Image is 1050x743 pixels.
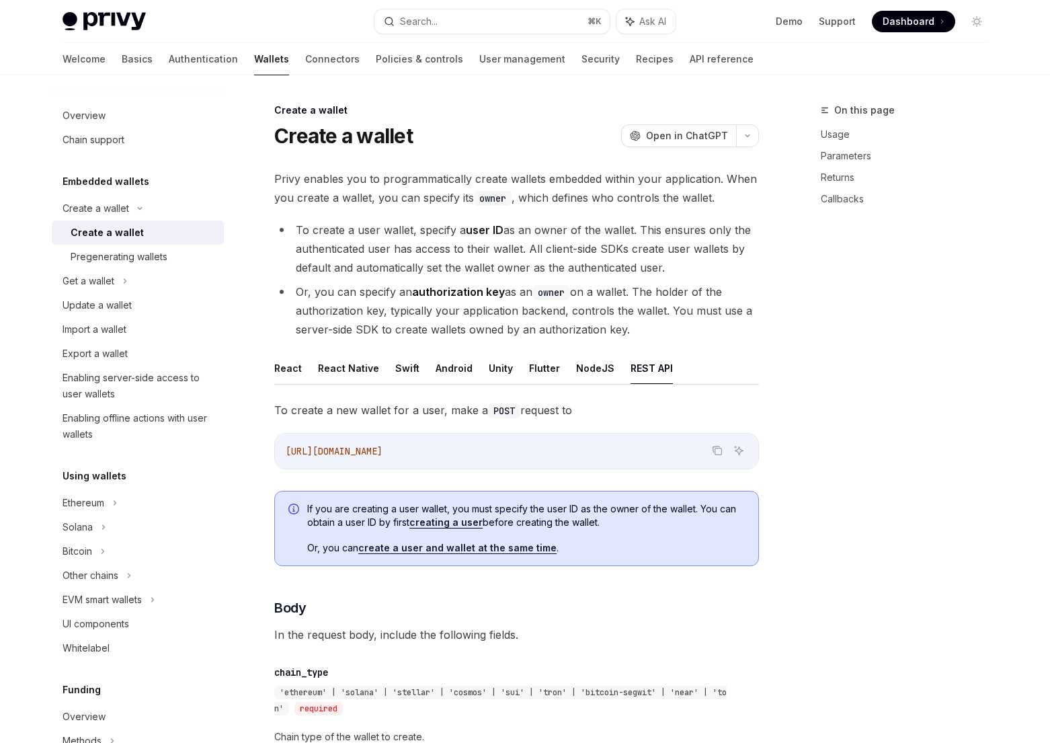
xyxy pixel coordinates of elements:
[639,15,666,28] span: Ask AI
[52,221,224,245] a: Create a wallet
[63,297,132,313] div: Update a wallet
[621,124,736,147] button: Open in ChatGPT
[274,687,727,714] span: 'ethereum' | 'solana' | 'stellar' | 'cosmos' | 'sui' | 'tron' | 'bitcoin-segwit' | 'near' | 'ton'
[63,173,149,190] h5: Embedded wallets
[294,702,343,715] div: required
[821,167,998,188] a: Returns
[274,625,759,644] span: In the request body, include the following fields.
[318,352,379,384] button: React Native
[122,43,153,75] a: Basics
[274,221,759,277] li: To create a user wallet, specify a as an owner of the wallet. This ensures only the authenticated...
[286,445,382,457] span: [URL][DOMAIN_NAME]
[872,11,955,32] a: Dashboard
[52,104,224,128] a: Overview
[821,188,998,210] a: Callbacks
[63,543,92,559] div: Bitcoin
[274,282,759,339] li: Or, you can specify an as an on a wallet. The holder of the authorization key, typically your app...
[52,636,224,660] a: Whitelabel
[436,352,473,384] button: Android
[63,12,146,31] img: light logo
[63,200,129,217] div: Create a wallet
[412,285,505,299] strong: authorization key
[709,442,726,459] button: Copy the contents from the code block
[63,108,106,124] div: Overview
[52,245,224,269] a: Pregenerating wallets
[63,709,106,725] div: Overview
[274,169,759,207] span: Privy enables you to programmatically create wallets embedded within your application. When you c...
[883,15,934,28] span: Dashboard
[581,43,620,75] a: Security
[488,403,520,418] code: POST
[631,352,673,384] button: REST API
[71,249,167,265] div: Pregenerating wallets
[636,43,674,75] a: Recipes
[834,102,895,118] span: On this page
[489,352,513,384] button: Unity
[63,410,216,442] div: Enabling offline actions with user wallets
[474,191,512,206] code: owner
[588,16,602,27] span: ⌘ K
[52,293,224,317] a: Update a wallet
[400,13,438,30] div: Search...
[63,640,110,656] div: Whitelabel
[52,317,224,342] a: Import a wallet
[63,43,106,75] a: Welcome
[52,128,224,152] a: Chain support
[63,468,126,484] h5: Using wallets
[63,346,128,362] div: Export a wallet
[63,519,93,535] div: Solana
[52,406,224,446] a: Enabling offline actions with user wallets
[529,352,560,384] button: Flutter
[274,124,413,148] h1: Create a wallet
[821,145,998,167] a: Parameters
[52,342,224,366] a: Export a wallet
[63,568,118,584] div: Other chains
[169,43,238,75] a: Authentication
[274,666,328,679] div: chain_type
[532,285,570,300] code: owner
[288,504,302,517] svg: Info
[63,682,101,698] h5: Funding
[576,352,614,384] button: NodeJS
[63,321,126,338] div: Import a wallet
[52,612,224,636] a: UI components
[776,15,803,28] a: Demo
[52,366,224,406] a: Enabling server-side access to user wallets
[274,598,306,617] span: Body
[646,129,728,143] span: Open in ChatGPT
[305,43,360,75] a: Connectors
[690,43,754,75] a: API reference
[63,273,114,289] div: Get a wallet
[374,9,610,34] button: Search...⌘K
[52,705,224,729] a: Overview
[821,124,998,145] a: Usage
[616,9,676,34] button: Ask AI
[63,495,104,511] div: Ethereum
[966,11,987,32] button: Toggle dark mode
[358,542,557,554] a: create a user and wallet at the same time
[63,132,124,148] div: Chain support
[409,516,483,529] a: creating a user
[466,223,503,237] strong: user ID
[730,442,748,459] button: Ask AI
[63,370,216,402] div: Enabling server-side access to user wallets
[819,15,856,28] a: Support
[254,43,289,75] a: Wallets
[63,616,129,632] div: UI components
[307,541,745,555] span: Or, you can .
[479,43,565,75] a: User management
[63,592,142,608] div: EVM smart wallets
[71,225,144,241] div: Create a wallet
[274,352,302,384] button: React
[307,502,745,529] span: If you are creating a user wallet, you must specify the user ID as the owner of the wallet. You c...
[395,352,419,384] button: Swift
[274,104,759,117] div: Create a wallet
[274,401,759,420] span: To create a new wallet for a user, make a request to
[376,43,463,75] a: Policies & controls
